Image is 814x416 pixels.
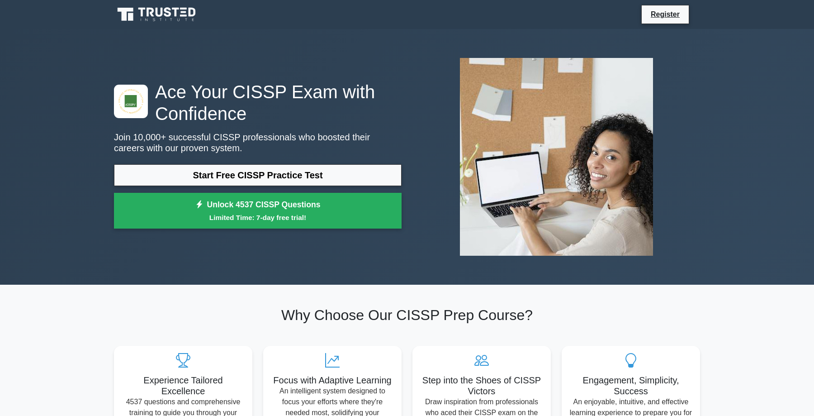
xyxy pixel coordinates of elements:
[114,132,402,153] p: Join 10,000+ successful CISSP professionals who boosted their careers with our proven system.
[420,375,544,397] h5: Step into the Shoes of CISSP Victors
[114,306,700,324] h2: Why Choose Our CISSP Prep Course?
[125,212,390,223] small: Limited Time: 7-day free trial!
[121,375,245,397] h5: Experience Tailored Excellence
[270,375,394,386] h5: Focus with Adaptive Learning
[114,81,402,124] h1: Ace Your CISSP Exam with Confidence
[114,193,402,229] a: Unlock 4537 CISSP QuestionsLimited Time: 7-day free trial!
[645,9,685,20] a: Register
[114,164,402,186] a: Start Free CISSP Practice Test
[569,375,693,397] h5: Engagement, Simplicity, Success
